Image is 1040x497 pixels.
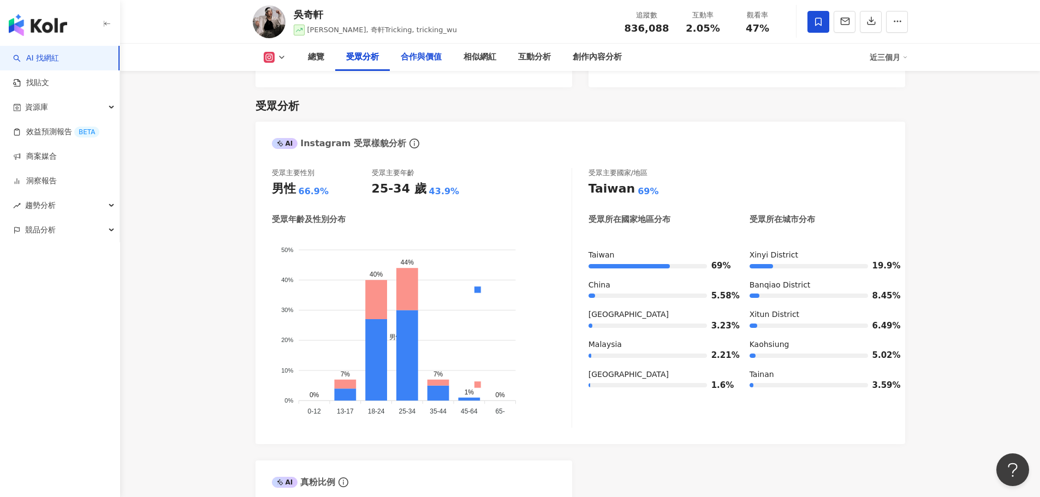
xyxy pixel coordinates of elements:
span: info-circle [337,476,350,489]
div: Instagram 受眾樣貌分析 [272,137,406,149]
tspan: 20% [281,337,293,344]
span: 5.58% [711,292,728,300]
span: 2.21% [711,351,728,360]
a: 找貼文 [13,77,49,88]
div: Malaysia [589,339,728,350]
div: Taiwan [589,250,728,261]
span: 19.9% [872,262,889,270]
div: 69% [638,185,658,197]
div: 受眾主要性別 [272,168,314,178]
tspan: 65- [495,408,504,416]
div: AI [272,477,298,488]
div: 創作內容分析 [573,51,622,64]
tspan: 35-44 [430,408,447,416]
div: Taiwan [589,181,635,197]
div: Banqiao District [750,280,889,291]
span: 2.05% [686,23,720,34]
div: Xinyi District [750,250,889,261]
div: Kaohsiung [750,339,889,350]
span: 3.23% [711,322,728,330]
img: logo [9,14,67,36]
div: 受眾分析 [346,51,379,64]
div: 受眾所在國家地區分布 [589,214,670,225]
div: 66.9% [299,185,329,197]
span: 47% [746,23,769,34]
div: 互動率 [682,10,724,21]
div: 吳奇軒 [294,8,457,21]
span: 男性 [381,333,402,341]
span: 資源庫 [25,95,48,119]
div: 近三個月 [870,49,908,66]
span: rise [13,202,21,209]
div: Tainan [750,369,889,380]
a: 效益預測報告BETA [13,127,99,137]
tspan: 0% [284,397,293,404]
div: 受眾分析 [255,98,299,113]
span: 競品分析 [25,218,56,242]
a: 商案媒合 [13,151,57,162]
span: 3.59% [872,381,889,390]
div: [GEOGRAPHIC_DATA] [589,369,728,380]
div: 受眾主要國家/地區 [589,168,647,178]
div: 總覽 [308,51,324,64]
div: 互動分析 [518,51,551,64]
tspan: 40% [281,277,293,283]
div: [GEOGRAPHIC_DATA] [589,309,728,320]
span: 8.45% [872,292,889,300]
img: KOL Avatar [253,5,286,38]
div: 43.9% [429,185,460,197]
div: 真粉比例 [272,476,336,488]
div: 男性 [272,181,296,197]
div: AI [272,138,298,149]
a: 洞察報告 [13,176,57,187]
span: info-circle [408,137,421,150]
span: 趨勢分析 [25,193,56,218]
span: 6.49% [872,322,889,330]
iframe: Help Scout Beacon - Open [996,453,1029,486]
span: 69% [711,262,728,270]
tspan: 10% [281,367,293,374]
span: 836,088 [625,22,669,34]
div: China [589,280,728,291]
tspan: 45-64 [461,408,478,416]
tspan: 25-34 [399,408,415,416]
tspan: 0-12 [307,408,320,416]
span: 1.6% [711,381,728,390]
div: 觀看率 [737,10,778,21]
div: 合作與價值 [401,51,442,64]
tspan: 30% [281,307,293,313]
div: 受眾年齡及性別分布 [272,214,346,225]
div: 追蹤數 [625,10,669,21]
tspan: 50% [281,247,293,253]
tspan: 18-24 [367,408,384,416]
div: 受眾主要年齡 [372,168,414,178]
div: Xitun District [750,309,889,320]
span: 5.02% [872,351,889,360]
div: 25-34 歲 [372,181,426,197]
tspan: 13-17 [337,408,354,416]
span: [PERSON_NAME], 奇軒Tricking, tricking_wu [307,26,457,34]
div: 相似網紅 [463,51,496,64]
a: searchAI 找網紅 [13,53,59,64]
div: 受眾所在城市分布 [750,214,815,225]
